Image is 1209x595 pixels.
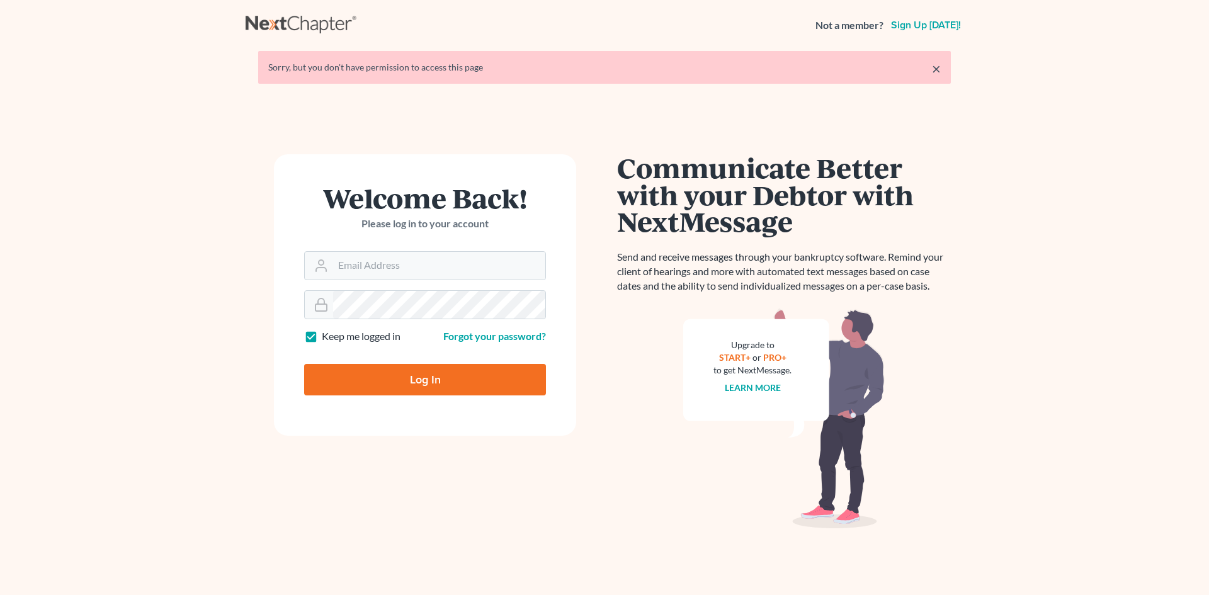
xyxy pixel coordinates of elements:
p: Send and receive messages through your bankruptcy software. Remind your client of hearings and mo... [617,250,951,293]
h1: Welcome Back! [304,184,546,212]
div: Upgrade to [713,339,792,351]
p: Please log in to your account [304,217,546,231]
input: Email Address [333,252,545,280]
a: Sign up [DATE]! [888,20,963,30]
a: PRO+ [763,352,786,363]
h1: Communicate Better with your Debtor with NextMessage [617,154,951,235]
div: to get NextMessage. [713,364,792,377]
a: START+ [719,352,751,363]
a: Learn more [725,382,781,393]
input: Log In [304,364,546,395]
strong: Not a member? [815,18,883,33]
img: nextmessage_bg-59042aed3d76b12b5cd301f8e5b87938c9018125f34e5fa2b7a6b67550977c72.svg [683,309,885,529]
a: × [932,61,941,76]
div: Sorry, but you don't have permission to access this page [268,61,941,74]
label: Keep me logged in [322,329,400,344]
span: or [752,352,761,363]
a: Forgot your password? [443,330,546,342]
